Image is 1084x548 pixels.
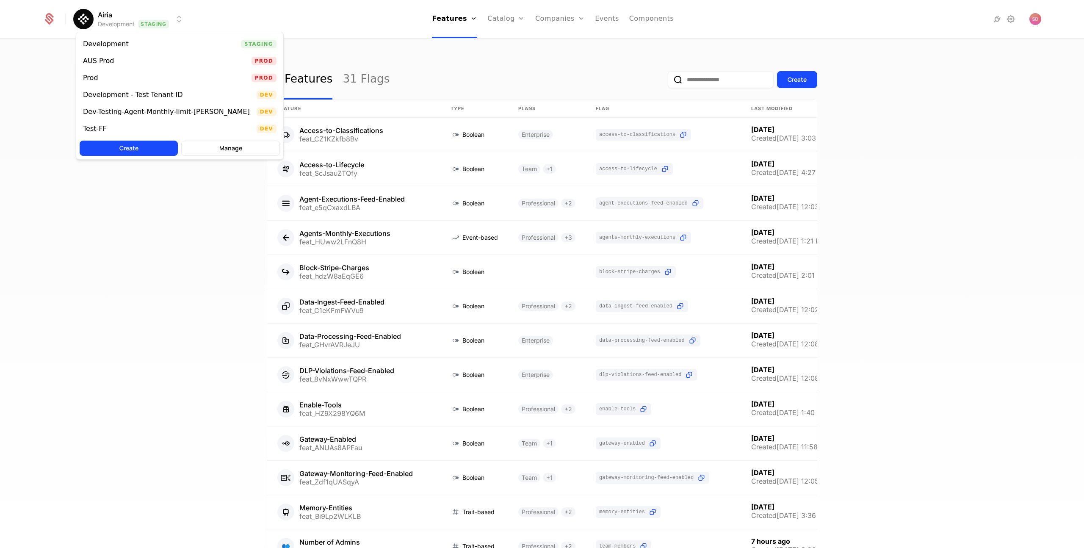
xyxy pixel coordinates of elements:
span: Dev [257,91,277,99]
span: Dev [257,108,277,116]
div: Development - Test Tenant ID [83,91,183,98]
span: Prod [252,74,277,82]
div: Test-FF [83,125,107,132]
div: Development [83,41,129,47]
div: AUS Prod [83,58,114,64]
div: Prod [83,75,98,81]
span: Staging [241,40,277,48]
button: Manage [181,141,279,156]
div: Dev-Testing-Agent-Monthly-limit-[PERSON_NAME] [83,108,250,115]
span: Prod [252,57,277,65]
div: Select environment [76,32,284,160]
button: Create [80,141,178,156]
span: Dev [257,125,277,133]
